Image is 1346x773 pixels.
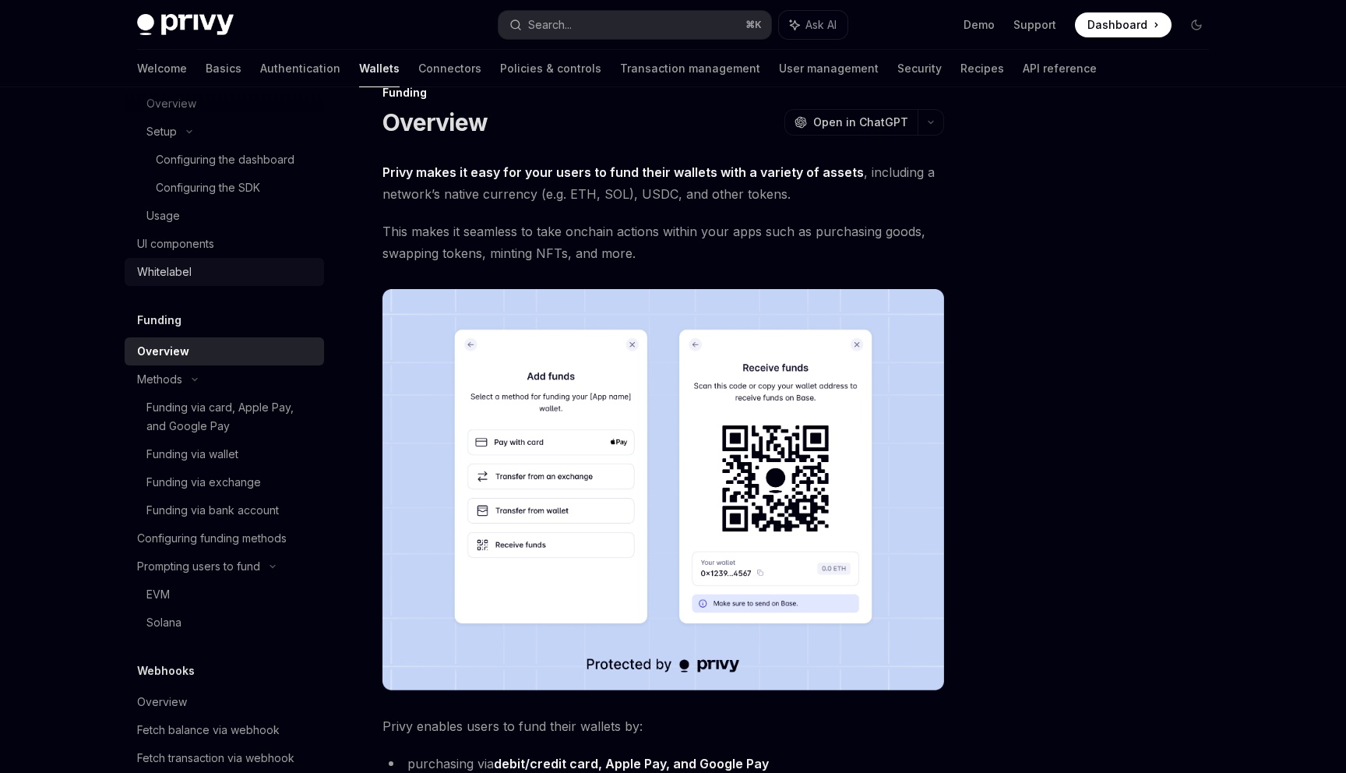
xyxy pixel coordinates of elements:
[137,749,294,768] div: Fetch transaction via webhook
[137,14,234,36] img: dark logo
[125,394,324,440] a: Funding via card, Apple Pay, and Google Pay
[125,174,324,202] a: Configuring the SDK
[960,50,1004,87] a: Recipes
[156,150,294,169] div: Configuring the dashboard
[964,17,995,33] a: Demo
[125,688,324,716] a: Overview
[1013,17,1056,33] a: Support
[125,440,324,468] a: Funding via wallet
[125,146,324,174] a: Configuring the dashboard
[1087,17,1147,33] span: Dashboard
[260,50,340,87] a: Authentication
[137,263,192,281] div: Whitelabel
[779,11,847,39] button: Ask AI
[146,206,180,225] div: Usage
[1075,12,1172,37] a: Dashboard
[146,398,315,436] div: Funding via card, Apple Pay, and Google Pay
[146,585,170,604] div: EVM
[382,108,488,136] h1: Overview
[137,311,181,330] h5: Funding
[125,581,324,609] a: EVM
[137,235,214,253] div: UI components
[418,50,481,87] a: Connectors
[156,178,260,197] div: Configuring the SDK
[137,662,195,680] h5: Webhooks
[382,289,944,690] img: images/Funding.png
[146,613,181,632] div: Solana
[125,468,324,496] a: Funding via exchange
[125,496,324,524] a: Funding via bank account
[500,50,601,87] a: Policies & controls
[137,370,182,389] div: Methods
[528,16,572,34] div: Search...
[784,109,918,136] button: Open in ChatGPT
[813,115,908,130] span: Open in ChatGPT
[1184,12,1209,37] button: Toggle dark mode
[137,557,260,576] div: Prompting users to fund
[137,529,287,548] div: Configuring funding methods
[745,19,762,31] span: ⌘ K
[125,230,324,258] a: UI components
[125,744,324,772] a: Fetch transaction via webhook
[382,164,864,180] strong: Privy makes it easy for your users to fund their wallets with a variety of assets
[359,50,400,87] a: Wallets
[125,524,324,552] a: Configuring funding methods
[125,716,324,744] a: Fetch balance via webhook
[382,85,944,101] div: Funding
[206,50,241,87] a: Basics
[137,50,187,87] a: Welcome
[494,756,769,772] a: debit/credit card, Apple Pay, and Google Pay
[146,473,261,492] div: Funding via exchange
[137,693,187,711] div: Overview
[805,17,837,33] span: Ask AI
[146,445,238,464] div: Funding via wallet
[146,501,279,520] div: Funding via bank account
[382,715,944,737] span: Privy enables users to fund their wallets by:
[499,11,771,39] button: Search...⌘K
[146,122,177,141] div: Setup
[382,161,944,205] span: , including a network’s native currency (e.g. ETH, SOL), USDC, and other tokens.
[125,337,324,365] a: Overview
[137,721,280,739] div: Fetch balance via webhook
[1023,50,1097,87] a: API reference
[779,50,879,87] a: User management
[137,342,189,361] div: Overview
[897,50,942,87] a: Security
[125,258,324,286] a: Whitelabel
[382,221,944,264] span: This makes it seamless to take onchain actions within your apps such as purchasing goods, swappin...
[494,756,769,771] strong: debit/credit card, Apple Pay, and Google Pay
[620,50,760,87] a: Transaction management
[125,609,324,637] a: Solana
[125,202,324,230] a: Usage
